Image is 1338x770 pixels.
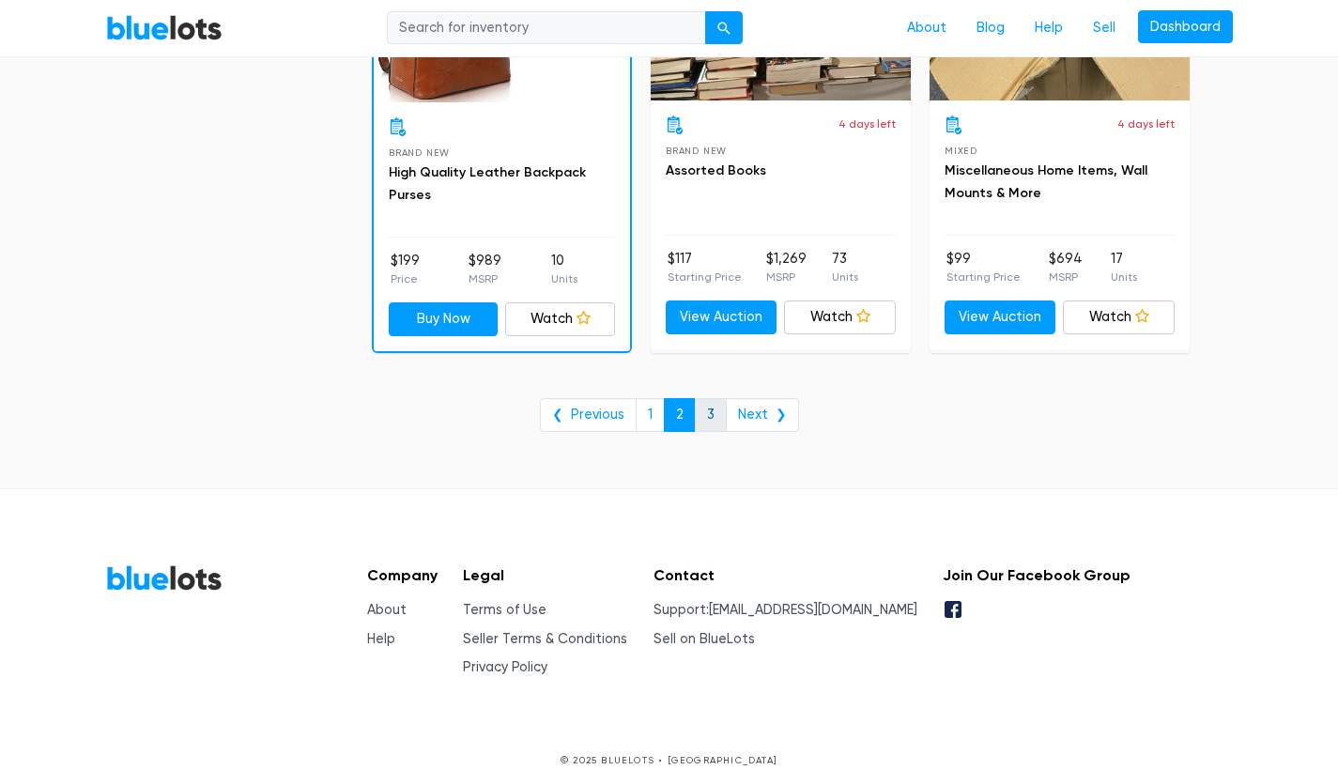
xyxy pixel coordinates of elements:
a: 3 [695,398,727,432]
a: View Auction [666,300,777,334]
a: About [892,10,961,46]
p: 4 days left [838,115,896,132]
a: Watch [1063,300,1175,334]
p: MSRP [1049,269,1083,285]
a: Watch [505,302,615,336]
a: Terms of Use [463,602,546,618]
a: High Quality Leather Backpack Purses [389,164,586,203]
a: Sell on BlueLots [654,631,755,647]
a: Miscellaneous Home Items, Wall Mounts & More [945,162,1147,201]
li: $199 [391,251,420,288]
li: $99 [946,249,1021,286]
p: Units [832,269,858,285]
p: © 2025 BLUELOTS • [GEOGRAPHIC_DATA] [106,753,1233,767]
li: $694 [1049,249,1083,286]
a: BlueLots [106,564,223,592]
a: Dashboard [1138,10,1233,44]
input: Search for inventory [387,11,706,45]
a: Buy Now [389,302,499,336]
li: 17 [1111,249,1137,286]
a: 1 [636,398,665,432]
p: Units [1111,269,1137,285]
a: BlueLots [106,14,223,41]
h5: Legal [463,566,627,584]
a: View Auction [945,300,1056,334]
li: $1,269 [766,249,807,286]
a: Assorted Books [666,162,766,178]
a: Privacy Policy [463,659,547,675]
a: Watch [784,300,896,334]
li: $117 [668,249,742,286]
p: Units [551,270,577,287]
p: Starting Price [668,269,742,285]
a: Next ❯ [726,398,799,432]
p: MSRP [766,269,807,285]
h5: Contact [654,566,917,584]
span: Brand New [389,147,450,158]
li: 10 [551,251,577,288]
a: 2 [664,398,696,432]
li: 73 [832,249,858,286]
p: 4 days left [1117,115,1175,132]
a: Seller Terms & Conditions [463,631,627,647]
a: ❮ Previous [540,398,637,432]
a: [EMAIL_ADDRESS][DOMAIN_NAME] [709,602,917,618]
h5: Company [367,566,438,584]
a: Blog [961,10,1020,46]
h5: Join Our Facebook Group [943,566,1130,584]
p: Starting Price [946,269,1021,285]
a: Sell [1078,10,1130,46]
span: Mixed [945,146,977,156]
a: Help [1020,10,1078,46]
li: $989 [469,251,501,288]
span: Brand New [666,146,727,156]
li: Support: [654,600,917,621]
p: Price [391,270,420,287]
a: Help [367,631,395,647]
p: MSRP [469,270,501,287]
a: About [367,602,407,618]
